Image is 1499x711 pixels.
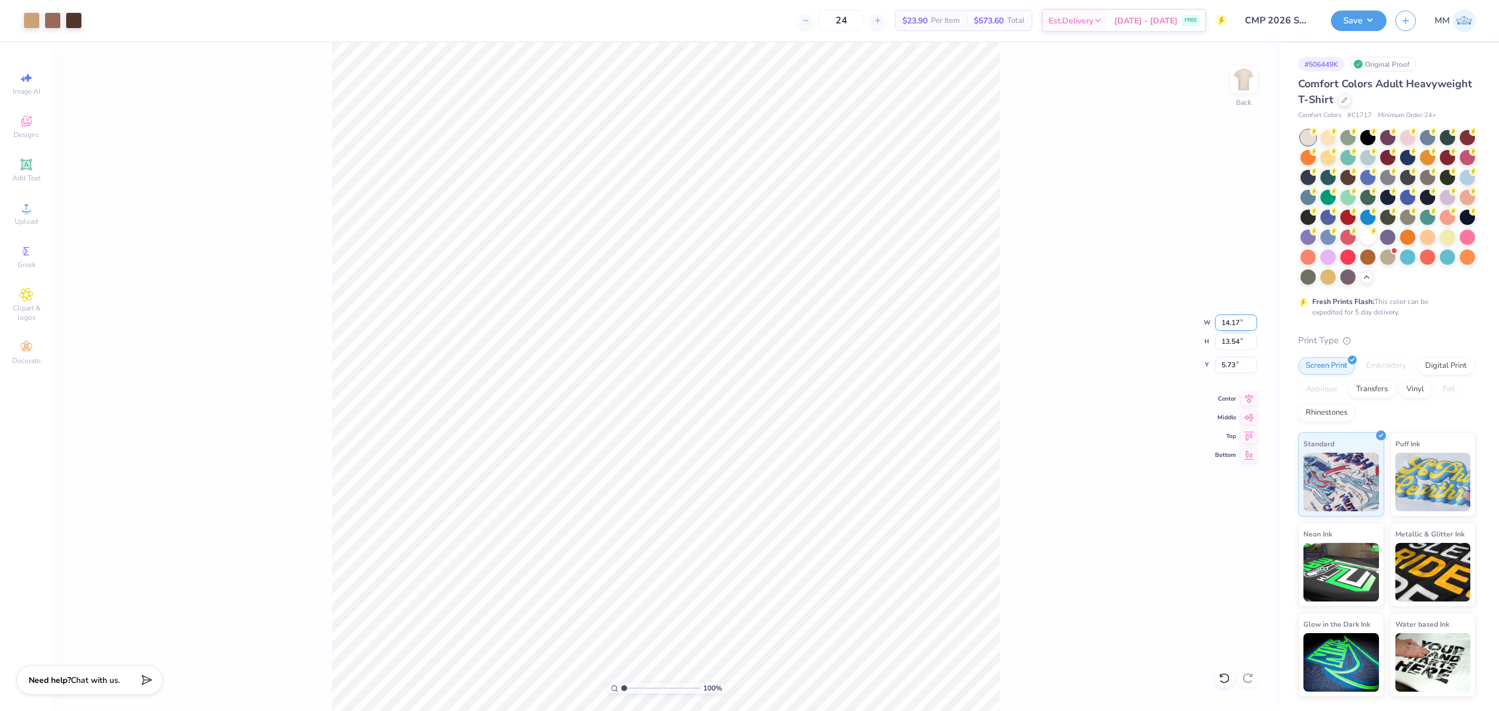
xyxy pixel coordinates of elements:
[29,675,71,686] strong: Need help?
[1395,528,1464,540] span: Metallic & Glitter Ink
[1303,528,1332,540] span: Neon Ink
[902,15,928,27] span: $23.90
[1395,633,1471,692] img: Water based Ink
[1349,381,1395,398] div: Transfers
[1435,381,1463,398] div: Foil
[18,260,36,269] span: Greek
[1347,111,1372,121] span: # C1717
[1049,15,1093,27] span: Est. Delivery
[1395,437,1420,450] span: Puff Ink
[1114,15,1178,27] span: [DATE] - [DATE]
[1215,395,1236,403] span: Center
[1298,381,1345,398] div: Applique
[71,675,120,686] span: Chat with us.
[1215,451,1236,459] span: Bottom
[1185,16,1197,25] span: FREE
[1418,357,1474,375] div: Digital Print
[1303,633,1379,692] img: Glow in the Dark Ink
[1298,357,1355,375] div: Screen Print
[1303,618,1370,630] span: Glow in the Dark Ink
[15,217,38,226] span: Upload
[1215,432,1236,440] span: Top
[12,356,40,365] span: Decorate
[931,15,960,27] span: Per Item
[1395,453,1471,511] img: Puff Ink
[703,683,722,693] span: 100 %
[1303,543,1379,601] img: Neon Ink
[1236,9,1322,32] input: Untitled Design
[1399,381,1432,398] div: Vinyl
[1312,297,1374,306] strong: Fresh Prints Flash:
[1303,437,1334,450] span: Standard
[1007,15,1025,27] span: Total
[1358,357,1414,375] div: Embroidery
[13,87,40,96] span: Image AI
[6,303,47,322] span: Clipart & logos
[1298,111,1341,121] span: Comfort Colors
[12,173,40,183] span: Add Text
[1232,68,1255,91] img: Back
[1298,404,1355,422] div: Rhinestones
[1236,97,1251,108] div: Back
[1215,413,1236,422] span: Middle
[1298,334,1476,347] div: Print Type
[1312,296,1456,317] div: This color can be expedited for 5 day delivery.
[1378,111,1436,121] span: Minimum Order: 24 +
[13,130,39,139] span: Designs
[974,15,1004,27] span: $573.60
[1395,618,1449,630] span: Water based Ink
[1303,453,1379,511] img: Standard
[1395,543,1471,601] img: Metallic & Glitter Ink
[819,10,864,31] input: – –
